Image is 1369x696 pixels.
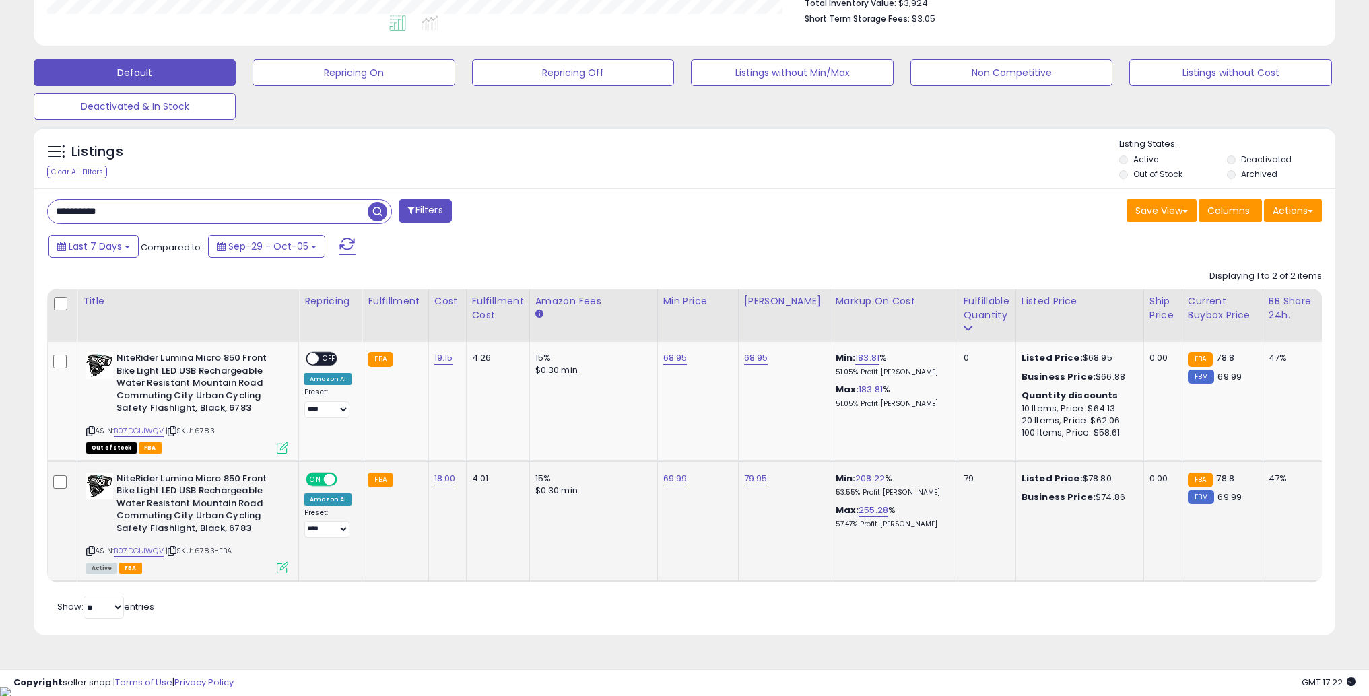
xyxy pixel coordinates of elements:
[13,676,63,689] strong: Copyright
[1022,491,1096,503] b: Business Price:
[912,12,935,25] span: $3.05
[304,373,352,385] div: Amazon AI
[836,472,856,485] b: Min:
[859,383,883,396] a: 183.81
[691,59,893,86] button: Listings without Min/Max
[368,352,393,367] small: FBA
[114,545,164,557] a: B07DGLJWQV
[1207,204,1250,217] span: Columns
[535,485,647,497] div: $0.30 min
[139,442,162,454] span: FBA
[1269,473,1313,485] div: 47%
[1188,473,1213,487] small: FBA
[86,352,113,379] img: 41IR003Tk0L._SL40_.jpg
[472,59,674,86] button: Repricing Off
[48,235,139,258] button: Last 7 Days
[1022,473,1133,485] div: $78.80
[1133,168,1182,180] label: Out of Stock
[399,199,451,223] button: Filters
[57,600,154,613] span: Show: entries
[228,240,308,253] span: Sep-29 - Oct-05
[304,388,352,418] div: Preset:
[86,442,137,454] span: All listings that are currently out of stock and unavailable for purchase on Amazon
[1217,491,1242,503] span: 69.99
[434,351,453,365] a: 19.15
[472,473,519,485] div: 4.01
[744,294,824,308] div: [PERSON_NAME]
[368,294,422,308] div: Fulfillment
[434,294,461,308] div: Cost
[1129,59,1331,86] button: Listings without Cost
[1149,473,1172,485] div: 0.00
[855,351,879,365] a: 183.81
[1022,371,1133,383] div: $66.88
[1241,168,1277,180] label: Archived
[1022,352,1133,364] div: $68.95
[174,676,234,689] a: Privacy Policy
[116,352,280,418] b: NiteRider Lumina Micro 850 Front Bike Light LED USB Rechargeable Water Resistant Mountain Road Co...
[1022,370,1096,383] b: Business Price:
[1209,270,1322,283] div: Displaying 1 to 2 of 2 items
[836,352,947,377] div: %
[1149,294,1176,322] div: Ship Price
[86,473,288,572] div: ASIN:
[1199,199,1262,222] button: Columns
[910,59,1112,86] button: Non Competitive
[1216,472,1234,485] span: 78.8
[663,351,688,365] a: 68.95
[663,294,733,308] div: Min Price
[34,59,236,86] button: Default
[1022,390,1133,402] div: :
[1188,490,1214,504] small: FBM
[69,240,122,253] span: Last 7 Days
[1216,351,1234,364] span: 78.8
[368,473,393,487] small: FBA
[535,473,647,485] div: 15%
[1269,294,1318,322] div: BB Share 24h.
[208,235,325,258] button: Sep-29 - Oct-05
[535,308,543,320] small: Amazon Fees.
[47,166,107,178] div: Clear All Filters
[1022,427,1133,439] div: 100 Items, Price: $58.61
[119,563,142,574] span: FBA
[319,353,340,365] span: OFF
[307,473,324,485] span: ON
[836,503,859,516] b: Max:
[535,352,647,364] div: 15%
[1269,352,1313,364] div: 47%
[744,472,768,485] a: 79.95
[1022,472,1083,485] b: Listed Price:
[1302,676,1356,689] span: 2025-10-13 17:22 GMT
[836,488,947,497] p: 53.55% Profit [PERSON_NAME]
[964,473,1005,485] div: 79
[304,508,352,538] div: Preset:
[663,472,688,485] a: 69.99
[1022,351,1083,364] b: Listed Price:
[1264,199,1322,222] button: Actions
[855,472,885,485] a: 208.22
[34,93,236,120] button: Deactivated & In Stock
[836,473,947,497] div: %
[86,352,288,452] div: ASIN:
[836,294,952,308] div: Markup on Cost
[535,364,647,376] div: $0.30 min
[836,504,947,529] div: %
[1119,138,1335,151] p: Listing States:
[166,545,232,556] span: | SKU: 6783-FBA
[1133,153,1158,165] label: Active
[1022,491,1133,503] div: $74.86
[744,351,768,365] a: 68.95
[83,294,293,308] div: Title
[1188,294,1257,322] div: Current Buybox Price
[805,13,910,24] b: Short Term Storage Fees:
[166,425,215,436] span: | SKU: 6783
[13,676,234,689] div: seller snap | |
[830,289,958,342] th: The percentage added to the cost of goods (COGS) that forms the calculator for Min & Max prices.
[836,399,947,409] p: 51.05% Profit [PERSON_NAME]
[1127,199,1197,222] button: Save View
[86,473,113,499] img: 41IR003Tk0L._SL40_.jpg
[472,294,524,322] div: Fulfillment Cost
[836,351,856,364] b: Min:
[535,294,652,308] div: Amazon Fees
[115,676,172,689] a: Terms of Use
